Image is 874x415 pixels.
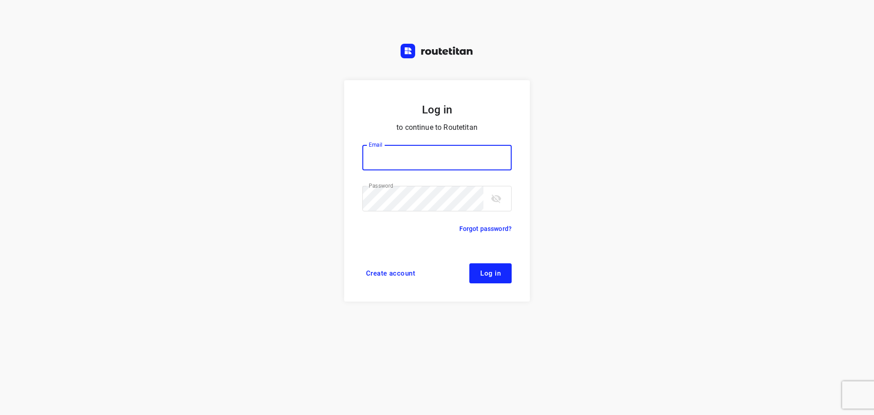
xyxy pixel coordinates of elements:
[366,270,415,277] span: Create account
[469,263,512,283] button: Log in
[459,223,512,234] a: Forgot password?
[362,102,512,118] h5: Log in
[480,270,501,277] span: Log in
[401,44,473,61] a: Routetitan
[362,121,512,134] p: to continue to Routetitan
[487,190,505,208] button: toggle password visibility
[362,263,419,283] a: Create account
[401,44,473,58] img: Routetitan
